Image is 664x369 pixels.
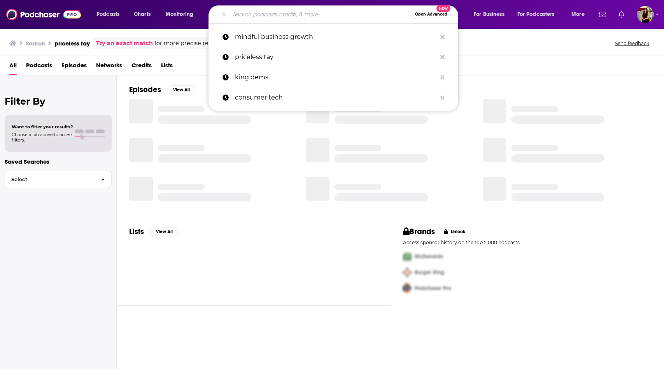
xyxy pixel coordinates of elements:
[129,85,161,94] h2: Episodes
[517,9,555,20] span: For Podcasters
[96,9,119,20] span: Podcasts
[12,124,73,129] span: Want to filter your results?
[61,59,87,75] a: Episodes
[438,227,471,236] button: Unlock
[230,8,412,21] input: Search podcasts, credits, & more...
[54,40,90,47] h3: priceless tay
[208,47,458,67] a: priceless tay
[235,67,436,87] p: king dems
[208,27,458,47] a: mindful business growth
[637,6,654,23] span: Logged in as cassey
[129,8,155,21] a: Charts
[129,227,144,236] h2: Lists
[5,96,112,107] h2: Filter By
[129,227,178,236] a: ListsView All
[154,39,222,48] span: for more precise results
[96,39,153,48] a: Try an exact match
[235,47,436,67] p: priceless tay
[6,7,81,22] img: Podchaser - Follow, Share and Rate Podcasts
[571,9,585,20] span: More
[415,269,444,276] span: Burger King
[167,85,195,94] button: View All
[208,67,458,87] a: king dems
[161,59,173,75] a: Lists
[26,59,52,75] a: Podcasts
[400,248,415,264] img: First Pro Logo
[5,171,112,188] button: Select
[150,227,178,236] button: View All
[5,177,95,182] span: Select
[613,40,652,47] button: Send feedback
[160,8,203,21] button: open menu
[474,9,505,20] span: For Business
[403,227,435,236] h2: Brands
[134,9,151,20] span: Charts
[415,12,447,16] span: Open Advanced
[235,27,436,47] p: mindful business growth
[415,253,443,260] span: McDonalds
[415,285,451,292] span: Podchaser Pro
[566,8,594,21] button: open menu
[129,85,195,94] a: EpisodesView All
[403,240,652,245] p: Access sponsor history on the top 5,000 podcasts.
[9,59,17,75] a: All
[512,8,566,21] button: open menu
[166,9,193,20] span: Monitoring
[400,280,415,296] img: Third Pro Logo
[96,59,122,75] a: Networks
[131,59,152,75] a: Credits
[216,5,466,23] div: Search podcasts, credits, & more...
[637,6,654,23] img: User Profile
[596,8,609,21] a: Show notifications dropdown
[12,132,73,143] span: Choose a tab above to access filters.
[412,10,451,19] button: Open AdvancedNew
[26,40,45,47] h3: Search
[615,8,627,21] a: Show notifications dropdown
[91,8,130,21] button: open menu
[400,264,415,280] img: Second Pro Logo
[5,158,112,165] p: Saved Searches
[436,5,450,12] span: New
[208,87,458,108] a: consumer tech
[637,6,654,23] button: Show profile menu
[468,8,514,21] button: open menu
[235,87,436,108] p: consumer tech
